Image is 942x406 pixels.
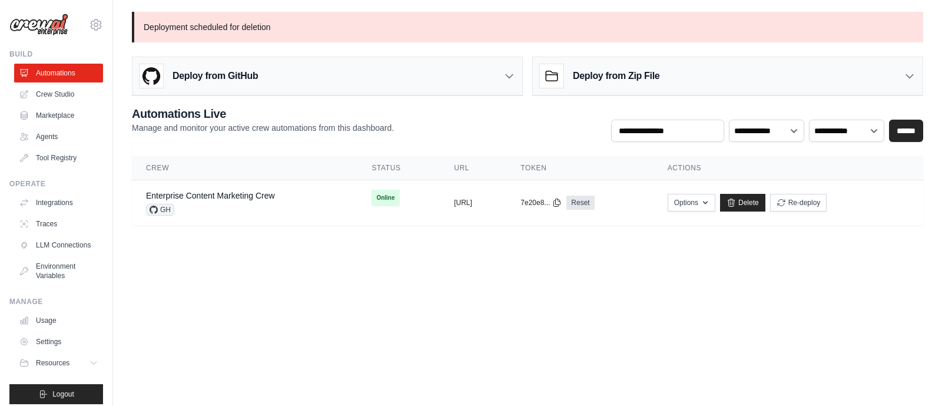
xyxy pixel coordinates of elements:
[720,194,765,212] a: Delete
[9,14,68,36] img: Logo
[14,332,103,351] a: Settings
[14,193,103,212] a: Integrations
[132,105,394,122] h2: Automations Live
[146,191,275,200] a: Enterprise Content Marketing Crew
[132,156,357,180] th: Crew
[132,12,923,42] p: Deployment scheduled for deletion
[14,106,103,125] a: Marketplace
[14,85,103,104] a: Crew Studio
[9,49,103,59] div: Build
[372,190,399,206] span: Online
[9,179,103,189] div: Operate
[506,156,653,180] th: Token
[140,64,163,88] img: GitHub Logo
[132,122,394,134] p: Manage and monitor your active crew automations from this dashboard.
[14,148,103,167] a: Tool Registry
[520,198,562,207] button: 7e20e8...
[14,236,103,255] a: LLM Connections
[566,196,594,210] a: Reset
[146,204,174,216] span: GH
[770,194,827,212] button: Re-deploy
[14,354,103,372] button: Resources
[14,64,103,82] a: Automations
[9,384,103,404] button: Logout
[573,69,659,83] h3: Deploy from Zip File
[14,214,103,233] a: Traces
[36,358,69,368] span: Resources
[9,297,103,306] div: Manage
[440,156,506,180] th: URL
[654,156,923,180] th: Actions
[52,390,74,399] span: Logout
[668,194,715,212] button: Options
[14,127,103,146] a: Agents
[357,156,440,180] th: Status
[14,311,103,330] a: Usage
[14,257,103,285] a: Environment Variables
[173,69,258,83] h3: Deploy from GitHub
